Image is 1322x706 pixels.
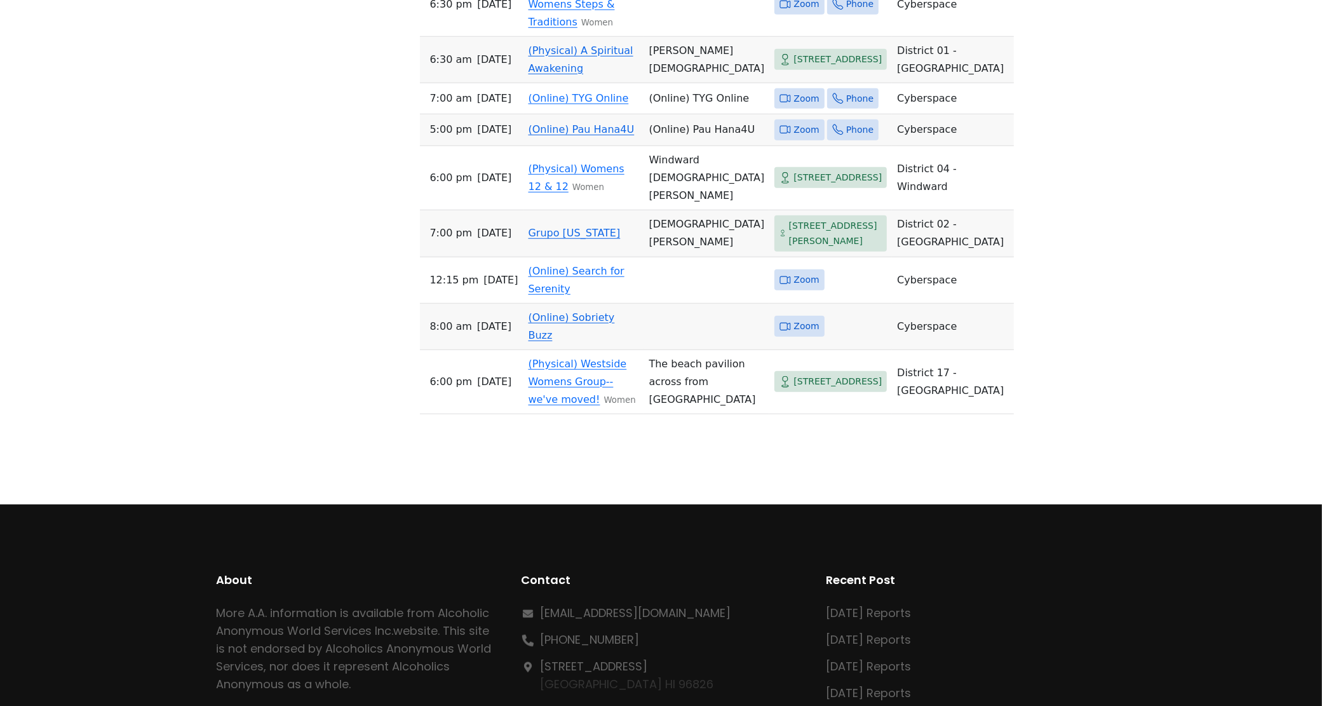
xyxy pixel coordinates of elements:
[477,318,511,336] span: [DATE]
[430,318,472,336] span: 8:00 AM
[483,271,518,289] span: [DATE]
[477,90,511,107] span: [DATE]
[892,210,1014,257] td: District 02 - [GEOGRAPHIC_DATA]
[826,685,912,701] a: [DATE] Reports
[522,571,801,589] h2: Contact
[644,114,770,146] td: (Online) Pau Hana4U
[394,623,438,639] a: website
[793,51,882,67] span: [STREET_ADDRESS]
[644,37,770,83] td: [PERSON_NAME][DEMOGRAPHIC_DATA]
[477,51,511,69] span: [DATE]
[529,163,624,193] a: (Physical) Womens 12 & 12
[430,271,479,289] span: 12:15 PM
[477,373,511,391] span: [DATE]
[430,373,473,391] span: 6:00 PM
[529,358,627,405] a: (Physical) Westside Womens Group--we've moved!
[529,227,621,239] a: Grupo [US_STATE]
[826,658,912,674] a: [DATE] Reports
[644,350,770,414] td: The beach pavilion across from [GEOGRAPHIC_DATA]
[892,37,1014,83] td: District 01 - [GEOGRAPHIC_DATA]
[541,632,640,648] a: [PHONE_NUMBER]
[572,182,604,192] small: Women
[892,114,1014,146] td: Cyberspace
[430,51,472,69] span: 6:30 AM
[430,169,473,187] span: 6:00 PM
[529,44,633,74] a: (Physical) A Spiritual Awakening
[430,224,473,242] span: 7:00 PM
[541,658,714,693] p: [GEOGRAPHIC_DATA] HI 96826
[846,91,873,107] span: Phone
[581,18,613,27] small: Women
[892,257,1014,304] td: Cyberspace
[430,90,472,107] span: 7:00 AM
[644,146,770,210] td: Windward [DEMOGRAPHIC_DATA][PERSON_NAME]
[529,92,629,104] a: (Online) TYG Online
[793,122,819,138] span: Zoom
[217,571,496,589] h2: About
[477,169,511,187] span: [DATE]
[892,83,1014,115] td: Cyberspace
[826,632,912,648] a: [DATE] Reports
[892,304,1014,350] td: Cyberspace
[892,146,1014,210] td: District 04 - Windward
[846,122,873,138] span: Phone
[826,571,1106,589] h2: Recent Post
[644,210,770,257] td: [DEMOGRAPHIC_DATA][PERSON_NAME]
[892,350,1014,414] td: District 17 - [GEOGRAPHIC_DATA]
[793,272,819,288] span: Zoom
[826,605,912,621] a: [DATE] Reports
[529,311,615,341] a: (Online) Sobriety Buzz
[529,123,635,135] a: (Online) Pau Hana4U
[541,605,731,621] a: [EMAIL_ADDRESS][DOMAIN_NAME]
[793,374,882,390] span: [STREET_ADDRESS]
[477,121,511,139] span: [DATE]
[430,121,473,139] span: 5:00 PM
[793,318,819,334] span: Zoom
[604,395,636,405] small: Women
[644,83,770,115] td: (Online) TYG Online
[477,224,511,242] span: [DATE]
[793,170,882,186] span: [STREET_ADDRESS]
[529,265,624,295] a: (Online) Search for Serenity
[541,658,648,674] a: [STREET_ADDRESS]
[217,604,496,693] p: More A.A. information is available from Alcoholic Anonymous World Services Inc. . This site is no...
[793,91,819,107] span: Zoom
[789,218,882,249] span: [STREET_ADDRESS][PERSON_NAME]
